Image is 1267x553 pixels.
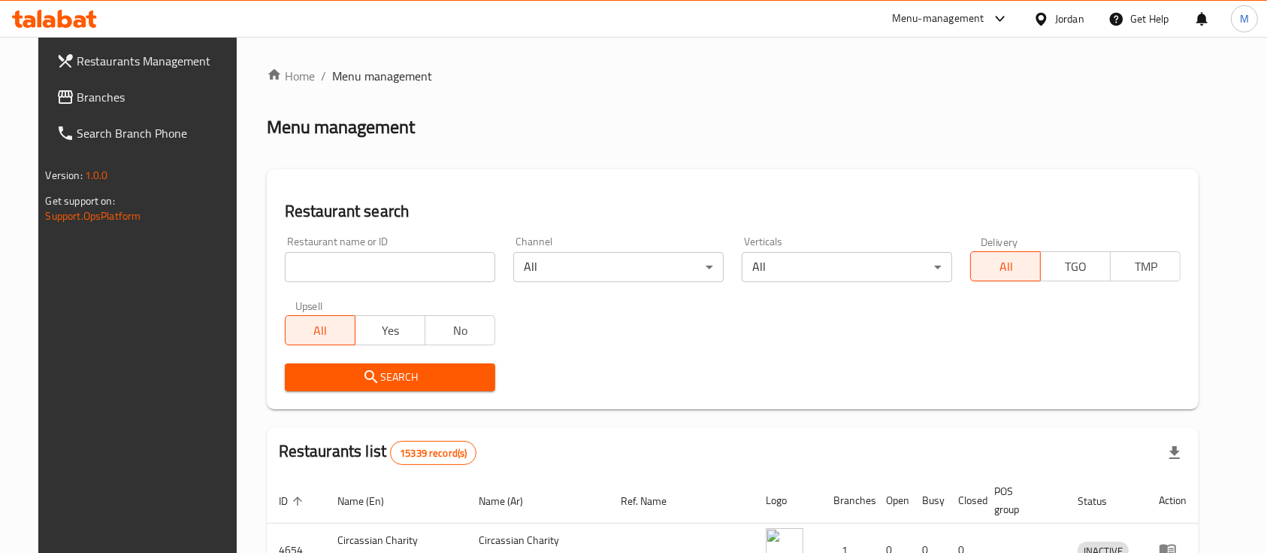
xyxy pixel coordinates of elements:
li: / [321,67,326,85]
div: Menu-management [892,10,984,28]
span: Ref. Name [621,492,686,510]
input: Search for restaurant name or ID.. [285,252,495,282]
span: POS group [994,482,1048,518]
th: Logo [754,478,821,524]
div: Jordan [1055,11,1084,27]
span: Get support on: [46,191,115,211]
h2: Restaurants list [279,440,477,465]
div: All [513,252,724,282]
h2: Restaurant search [285,200,1181,223]
span: No [431,320,489,342]
span: Name (Ar) [479,492,543,510]
span: All [977,256,1035,278]
label: Delivery [981,236,1018,247]
span: Version: [46,166,83,185]
span: Search [297,368,483,387]
span: 15339 record(s) [391,446,476,460]
a: Restaurants Management [44,43,250,79]
span: 1.0.0 [85,166,108,185]
th: Action [1147,478,1199,524]
button: Search [285,363,495,391]
nav: breadcrumb [267,67,1199,85]
span: Yes [361,320,419,342]
span: M [1240,11,1249,27]
button: No [425,315,495,345]
div: Export file [1157,435,1193,471]
a: Support.OpsPlatform [46,206,141,226]
button: All [285,315,355,345]
th: Open [874,478,910,524]
a: Search Branch Phone [44,115,250,151]
span: Branches [77,88,238,106]
span: Search Branch Phone [77,124,238,142]
span: All [292,320,349,342]
div: Total records count [390,441,476,465]
span: Name (En) [337,492,404,510]
div: All [742,252,952,282]
th: Closed [946,478,982,524]
span: ID [279,492,307,510]
span: Restaurants Management [77,52,238,70]
a: Home [267,67,315,85]
span: Menu management [332,67,432,85]
h2: Menu management [267,115,415,139]
button: Yes [355,315,425,345]
th: Branches [821,478,874,524]
button: TGO [1040,251,1111,281]
span: TGO [1047,256,1105,278]
button: TMP [1110,251,1181,281]
span: TMP [1117,256,1175,278]
th: Busy [910,478,946,524]
button: All [970,251,1041,281]
a: Branches [44,79,250,115]
label: Upsell [295,300,323,311]
span: Status [1078,492,1126,510]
